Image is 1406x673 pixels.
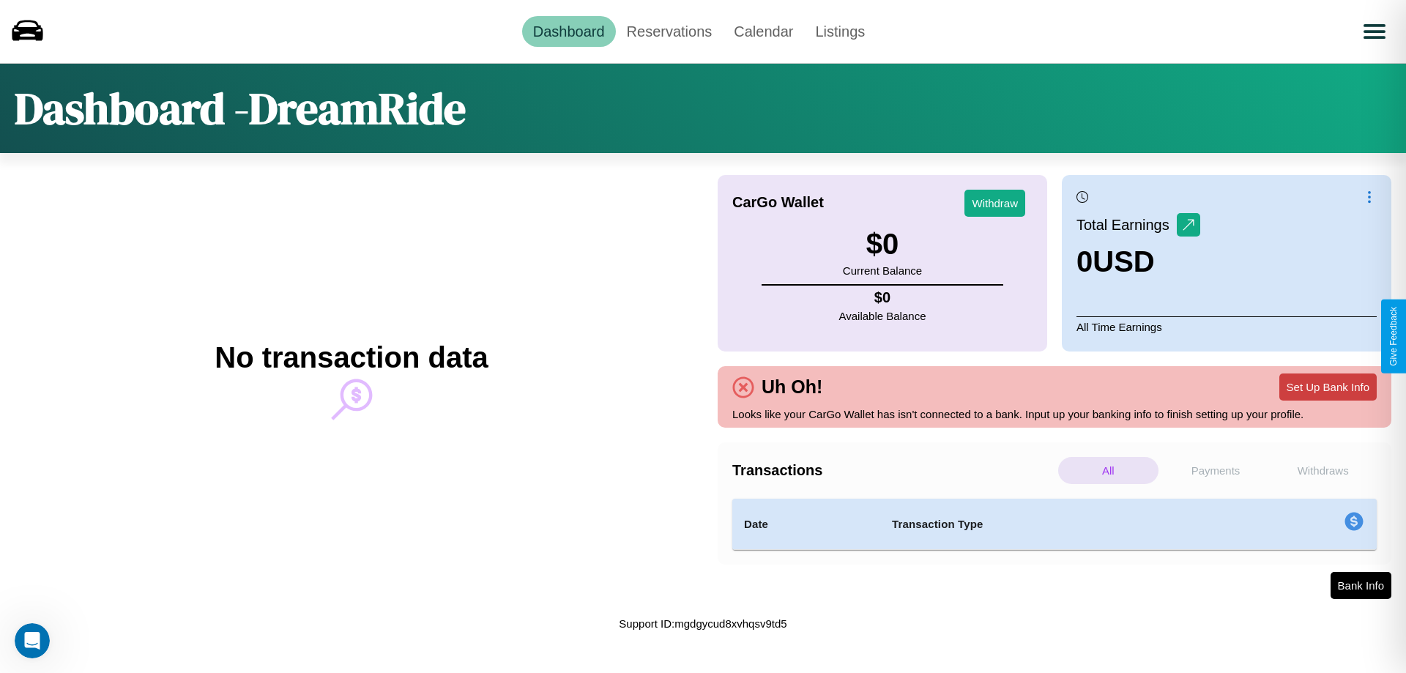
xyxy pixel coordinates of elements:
[522,16,616,47] a: Dashboard
[1076,316,1377,337] p: All Time Earnings
[1076,245,1200,278] h3: 0 USD
[744,516,868,533] h4: Date
[215,341,488,374] h2: No transaction data
[839,306,926,326] p: Available Balance
[616,16,724,47] a: Reservations
[892,516,1224,533] h4: Transaction Type
[1166,457,1266,484] p: Payments
[619,614,786,633] p: Support ID: mgdgycud8xvhqsv9td5
[732,404,1377,424] p: Looks like your CarGo Wallet has isn't connected to a bank. Input up your banking info to finish ...
[15,623,50,658] iframe: Intercom live chat
[804,16,876,47] a: Listings
[732,499,1377,550] table: simple table
[1279,373,1377,401] button: Set Up Bank Info
[1354,11,1395,52] button: Open menu
[1388,307,1399,366] div: Give Feedback
[15,78,466,138] h1: Dashboard - DreamRide
[754,376,830,398] h4: Uh Oh!
[732,462,1054,479] h4: Transactions
[723,16,804,47] a: Calendar
[843,261,922,280] p: Current Balance
[964,190,1025,217] button: Withdraw
[1273,457,1373,484] p: Withdraws
[843,228,922,261] h3: $ 0
[1076,212,1177,238] p: Total Earnings
[732,194,824,211] h4: CarGo Wallet
[1058,457,1158,484] p: All
[839,289,926,306] h4: $ 0
[1331,572,1391,599] button: Bank Info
